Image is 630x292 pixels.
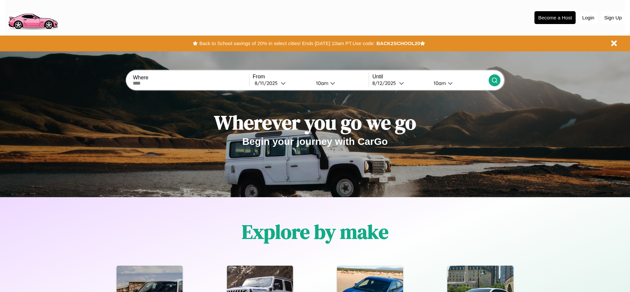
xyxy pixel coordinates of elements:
button: Login [579,12,598,24]
button: Sign Up [601,12,625,24]
div: 8 / 12 / 2025 [372,80,399,86]
div: 8 / 11 / 2025 [255,80,281,86]
button: 10am [428,80,488,87]
button: Back to School savings of 20% in select cities! Ends [DATE] 10am PT.Use code: [198,39,376,48]
b: BACK2SCHOOL20 [376,40,420,46]
h1: Explore by make [242,218,388,245]
label: From [253,74,369,80]
button: 10am [311,80,369,87]
button: 8/11/2025 [253,80,311,87]
div: 10am [313,80,330,86]
label: Until [372,74,488,80]
label: Where [133,75,249,81]
div: 10am [430,80,448,86]
button: Become a Host [534,11,576,24]
img: logo [5,3,61,31]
